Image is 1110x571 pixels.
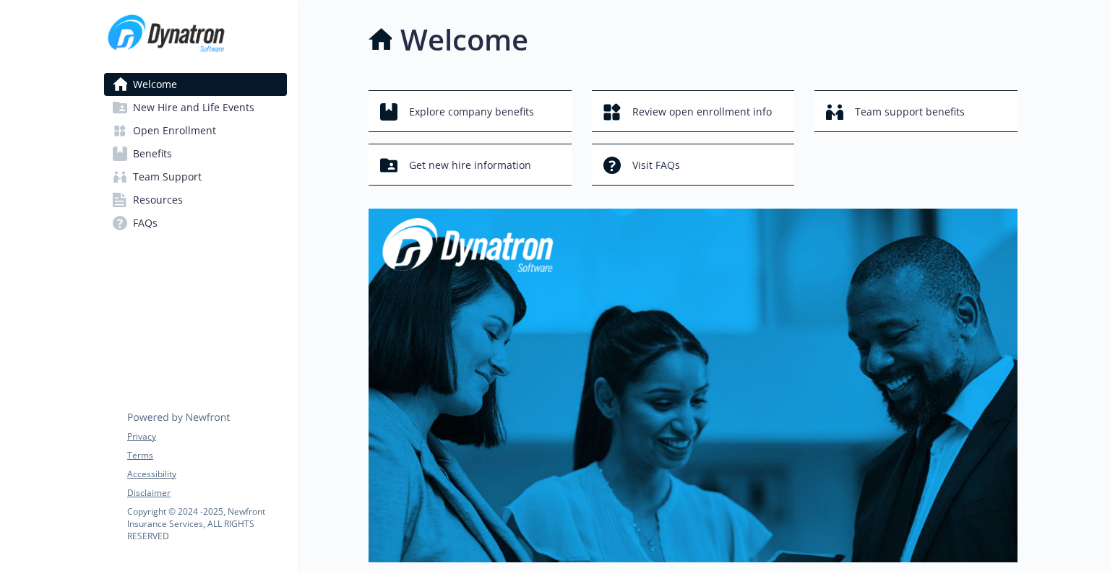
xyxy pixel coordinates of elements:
span: Visit FAQs [632,152,680,179]
a: Welcome [104,73,287,96]
span: Welcome [133,73,177,96]
span: New Hire and Life Events [133,96,254,119]
span: Explore company benefits [409,98,534,126]
span: FAQs [133,212,158,235]
p: Copyright © 2024 - 2025 , Newfront Insurance Services, ALL RIGHTS RESERVED [127,505,286,542]
button: Get new hire information [369,144,572,186]
a: Resources [104,188,287,212]
button: Review open enrollment info [592,90,795,132]
a: New Hire and Life Events [104,96,287,119]
span: Review open enrollment info [632,98,772,126]
span: Open Enrollment [133,119,216,142]
span: Get new hire information [409,152,531,179]
button: Team support benefits [814,90,1017,132]
button: Explore company benefits [369,90,572,132]
a: Accessibility [127,468,286,481]
a: Privacy [127,430,286,443]
a: Team Support [104,165,287,188]
span: Benefits [133,142,172,165]
span: Team Support [133,165,202,188]
button: Visit FAQs [592,144,795,186]
a: Disclaimer [127,487,286,500]
span: Resources [133,188,183,212]
a: Open Enrollment [104,119,287,142]
img: overview page banner [369,209,1017,562]
span: Team support benefits [855,98,965,126]
a: FAQs [104,212,287,235]
a: Benefits [104,142,287,165]
a: Terms [127,449,286,462]
h1: Welcome [400,18,528,61]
